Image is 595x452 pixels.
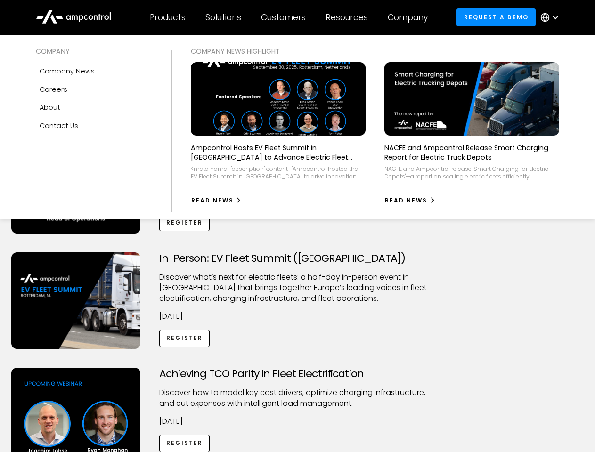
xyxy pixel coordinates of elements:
a: Register [159,435,210,452]
div: NACFE and Ampcontrol release 'Smart Charging for Electric Depots'—a report on scaling electric fl... [384,165,559,180]
p: Discover how to model key cost drivers, optimize charging infrastructure, and cut expenses with i... [159,387,436,409]
div: Customers [261,12,306,23]
a: Company news [36,62,153,80]
div: Company [388,12,428,23]
a: Request a demo [456,8,536,26]
div: COMPANY [36,46,153,56]
p: ​Discover what’s next for electric fleets: a half-day in-person event in [GEOGRAPHIC_DATA] that b... [159,272,436,304]
div: Products [150,12,186,23]
div: Read News [385,196,427,205]
p: Ampcontrol Hosts EV Fleet Summit in [GEOGRAPHIC_DATA] to Advance Electric Fleet Management in [GE... [191,143,366,162]
a: Read News [384,193,436,208]
div: Read News [191,196,234,205]
div: Company news [40,66,95,76]
p: [DATE] [159,416,436,427]
a: Register [159,330,210,347]
a: Careers [36,81,153,98]
div: Careers [40,84,67,95]
div: Contact Us [40,121,78,131]
p: [DATE] [159,311,436,322]
div: Solutions [205,12,241,23]
a: About [36,98,153,116]
div: Resources [326,12,368,23]
div: COMPANY NEWS Highlight [191,46,560,56]
p: NACFE and Ampcontrol Release Smart Charging Report for Electric Truck Depots [384,143,559,162]
div: <meta name="description" content="Ampcontrol hosted the EV Fleet Summit in [GEOGRAPHIC_DATA] to d... [191,165,366,180]
a: Register [159,214,210,231]
h3: In-Person: EV Fleet Summit ([GEOGRAPHIC_DATA]) [159,252,436,265]
a: Contact Us [36,117,153,135]
a: Read News [191,193,242,208]
h3: Achieving TCO Parity in Fleet Electrification [159,368,436,380]
div: About [40,102,60,113]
